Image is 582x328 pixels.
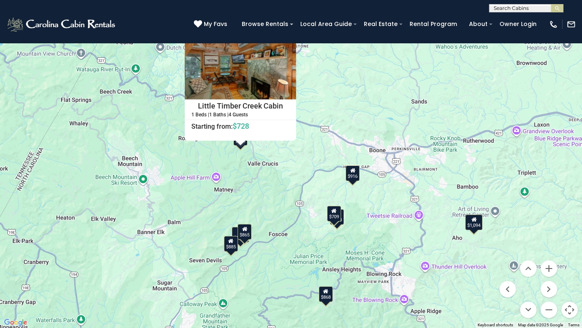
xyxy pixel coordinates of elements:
a: Owner Login [495,18,541,31]
img: mail-regular-white.png [567,20,576,29]
div: $1,094 [465,215,483,230]
a: About [465,18,492,31]
img: phone-regular-white.png [549,20,558,29]
a: My Favs [194,20,229,29]
span: My Favs [204,20,227,28]
a: Browse Rentals [238,18,292,31]
button: Move up [520,260,537,277]
img: White-1-2.png [6,16,118,33]
a: Real Estate [360,18,402,31]
a: Local Area Guide [296,18,356,31]
button: Zoom in [541,260,557,277]
a: Rental Program [405,18,461,31]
